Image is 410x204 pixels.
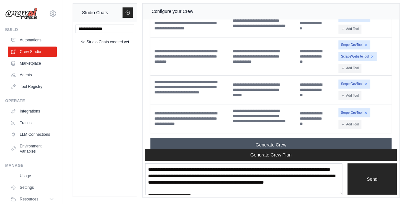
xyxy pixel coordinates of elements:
[8,118,57,128] a: Traces
[338,40,370,49] span: SerperDevTool
[145,149,397,161] button: Generate Crew Plan
[338,120,361,129] button: Add Tool
[8,171,57,181] a: Usage
[8,182,57,193] a: Settings
[338,25,361,34] button: Add Tool
[82,9,108,16] div: Studio Chats
[255,142,286,148] span: Generate Crew
[80,38,129,46] div: No Studio Chats created yet
[8,129,57,140] a: LLM Connections
[8,141,57,156] a: Environment Variables
[338,80,370,89] span: SerperDevTool
[8,81,57,92] a: Tool Registry
[150,138,392,152] button: Generate Crew
[5,98,57,103] div: Operate
[152,7,193,15] div: Configure your Crew
[338,64,361,73] button: Add Tool
[5,27,57,32] div: Build
[8,106,57,116] a: Integrations
[8,35,57,45] a: Automations
[338,52,377,61] span: ScrapeWebsiteTool
[20,197,38,202] span: Resources
[8,47,57,57] a: Crew Studio
[5,7,38,20] img: Logo
[338,91,361,100] button: Add Tool
[338,108,370,117] span: SerperDevTool
[5,163,57,168] div: Manage
[8,70,57,80] a: Agents
[8,58,57,69] a: Marketplace
[347,163,397,195] button: Send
